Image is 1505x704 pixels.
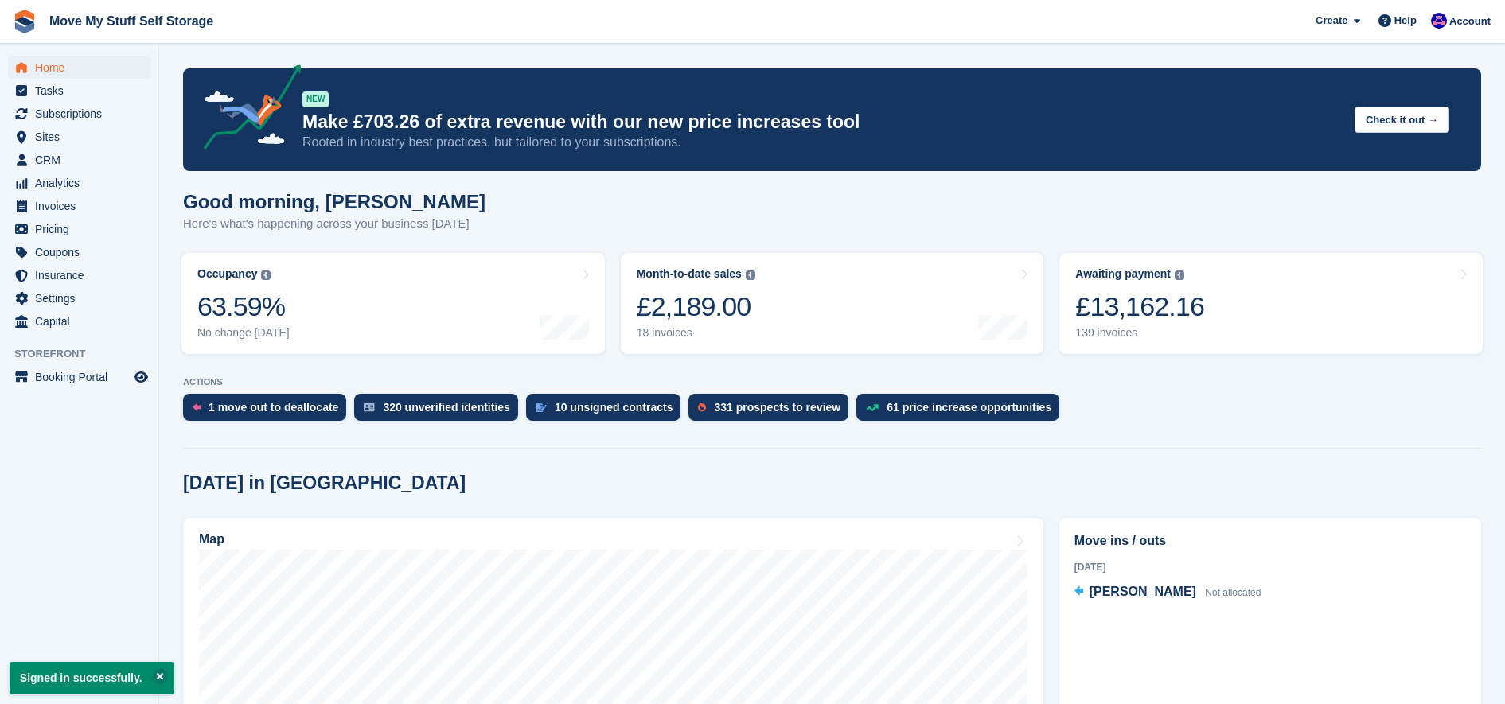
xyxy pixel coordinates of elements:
[8,241,150,263] a: menu
[35,241,131,263] span: Coupons
[8,56,150,79] a: menu
[8,80,150,102] a: menu
[746,270,755,280] img: icon-info-grey-7440780725fd019a000dd9b08b2336e03edf1995a4989e88bcd33f0948082b44.svg
[197,326,290,340] div: No change [DATE]
[183,215,485,233] p: Here's what's happening across your business [DATE]
[1075,290,1204,323] div: £13,162.16
[8,172,150,194] a: menu
[526,394,689,429] a: 10 unsigned contracts
[183,377,1481,387] p: ACTIONS
[8,218,150,240] a: menu
[35,195,131,217] span: Invoices
[35,149,131,171] span: CRM
[637,267,742,281] div: Month-to-date sales
[866,404,879,411] img: price_increase_opportunities-93ffe204e8149a01c8c9dc8f82e8f89637d9d84a8eef4429ea346261dce0b2c0.svg
[199,532,224,546] h2: Map
[35,56,131,79] span: Home
[1449,14,1491,29] span: Account
[183,394,354,429] a: 1 move out to deallocate
[35,126,131,148] span: Sites
[14,346,158,362] span: Storefront
[10,662,174,694] p: Signed in successfully.
[197,290,290,323] div: 63.59%
[35,264,131,286] span: Insurance
[637,290,755,323] div: £2,189.00
[1074,560,1466,574] div: [DATE]
[354,394,526,429] a: 320 unverified identities
[35,218,131,240] span: Pricing
[8,366,150,388] a: menu
[35,80,131,102] span: Tasks
[302,111,1342,134] p: Make £703.26 of extra revenue with our new price increases tool
[637,326,755,340] div: 18 invoices
[302,91,329,107] div: NEW
[302,134,1342,151] p: Rooted in industry best practices, but tailored to your subscriptions.
[621,253,1044,354] a: Month-to-date sales £2,189.00 18 invoices
[209,401,338,414] div: 1 move out to deallocate
[887,401,1051,414] div: 61 price increase opportunities
[181,253,605,354] a: Occupancy 63.59% No change [DATE]
[1074,582,1261,603] a: [PERSON_NAME] Not allocated
[1059,253,1483,354] a: Awaiting payment £13,162.16 139 invoices
[35,310,131,333] span: Capital
[383,401,510,414] div: 320 unverified identities
[364,403,375,412] img: verify_identity-adf6edd0f0f0b5bbfe63781bf79b02c33cf7c696d77639b501bdc392416b5a36.svg
[1316,13,1347,29] span: Create
[714,401,840,414] div: 331 prospects to review
[8,103,150,125] a: menu
[35,172,131,194] span: Analytics
[43,8,220,34] a: Move My Stuff Self Storage
[183,191,485,212] h1: Good morning, [PERSON_NAME]
[856,394,1067,429] a: 61 price increase opportunities
[183,473,466,494] h2: [DATE] in [GEOGRAPHIC_DATA]
[193,403,201,412] img: move_outs_to_deallocate_icon-f764333ba52eb49d3ac5e1228854f67142a1ed5810a6f6cc68b1a99e826820c5.svg
[1394,13,1417,29] span: Help
[8,264,150,286] a: menu
[1175,270,1184,280] img: icon-info-grey-7440780725fd019a000dd9b08b2336e03edf1995a4989e88bcd33f0948082b44.svg
[8,310,150,333] a: menu
[555,401,673,414] div: 10 unsigned contracts
[197,267,257,281] div: Occupancy
[1090,585,1196,598] span: [PERSON_NAME]
[35,366,131,388] span: Booking Portal
[8,195,150,217] a: menu
[131,368,150,387] a: Preview store
[1431,13,1447,29] img: Jade Whetnall
[8,287,150,309] a: menu
[261,270,271,280] img: icon-info-grey-7440780725fd019a000dd9b08b2336e03edf1995a4989e88bcd33f0948082b44.svg
[190,64,302,155] img: price-adjustments-announcement-icon-8257ccfd72463d97f412b2fc003d46551f7dbcb40ab6d574587a9cd5c0d94...
[1205,587,1261,598] span: Not allocated
[698,403,706,412] img: prospect-51fa495bee0391a8d652442698ab0144808aea92771e9ea1ae160a38d050c398.svg
[1074,531,1466,550] h2: Move ins / outs
[35,287,131,309] span: Settings
[688,394,856,429] a: 331 prospects to review
[536,403,547,412] img: contract_signature_icon-13c848040528278c33f63329250d36e43548de30e8caae1d1a13099fd9432cc5.svg
[8,126,150,148] a: menu
[1075,267,1171,281] div: Awaiting payment
[35,103,131,125] span: Subscriptions
[1075,326,1204,340] div: 139 invoices
[8,149,150,171] a: menu
[1355,107,1449,133] button: Check it out →
[13,10,37,33] img: stora-icon-8386f47178a22dfd0bd8f6a31ec36ba5ce8667c1dd55bd0f319d3a0aa187defe.svg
